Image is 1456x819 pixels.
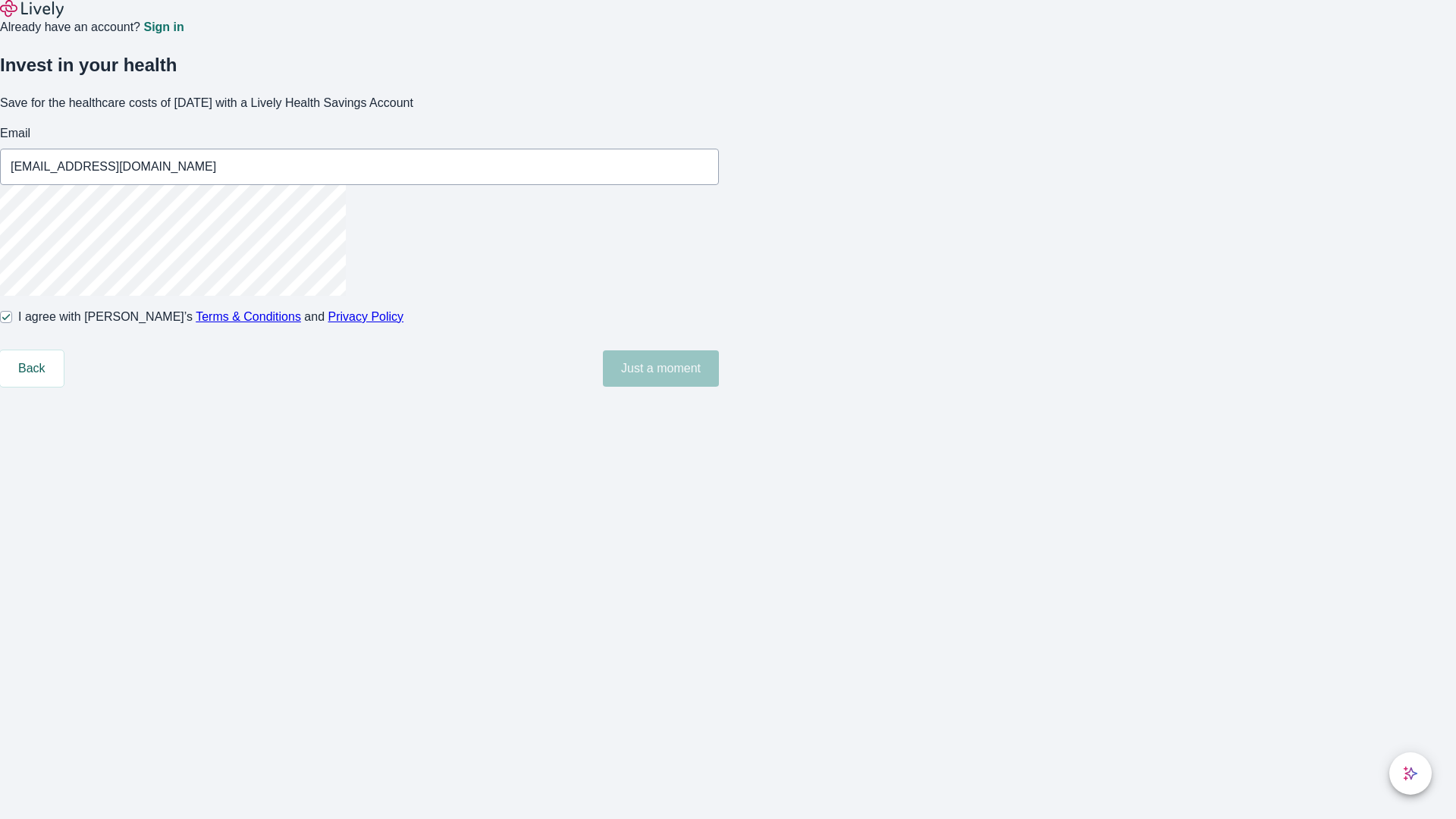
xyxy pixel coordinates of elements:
[1389,752,1432,795] button: chat
[1403,766,1418,781] svg: Lively AI Assistant
[196,310,301,323] a: Terms & Conditions
[18,308,403,326] span: I agree with [PERSON_NAME]’s and
[328,310,404,323] a: Privacy Policy
[143,21,184,33] a: Sign in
